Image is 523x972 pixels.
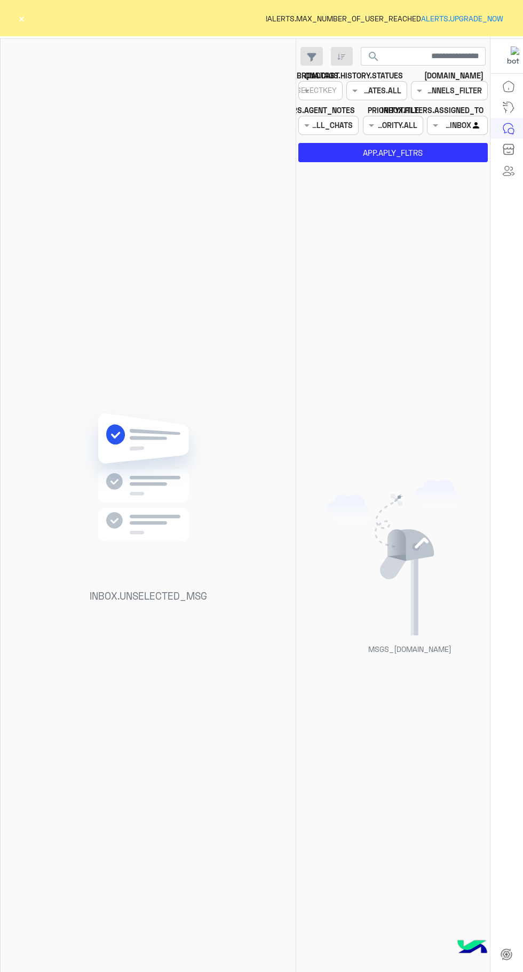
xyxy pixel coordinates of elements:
[367,50,380,63] span: search
[16,13,27,23] button: ×
[454,929,491,967] img: hulul-logo.png
[500,46,519,66] img: 919860931428189
[71,590,225,602] h5: INBOX.UNSELECTED_MSG
[71,405,225,582] img: no messages
[266,13,503,24] span: ALERTS.MAX_NUMBER_OF_USER_REACHED !
[368,105,419,116] label: PRIORITY.TITLE
[298,143,488,162] button: APP.APLY_FLTRS
[424,70,484,81] label: [DOMAIN_NAME]
[305,70,338,81] label: QNA.TAGS
[382,105,484,116] label: INBOX.FILTERS.ASSIGNED_TO
[359,643,460,655] p: [DOMAIN_NAME]_MSGS
[361,47,387,70] button: search
[421,14,503,23] a: ALERTS.UPGRADE_NOW
[251,105,355,116] label: INBOX.FILTERS.AGENT_NOTES
[296,84,338,98] div: SELECTKEY
[297,70,403,81] label: BROADCAST.HISTORY.STATUES
[326,480,460,635] img: empty users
